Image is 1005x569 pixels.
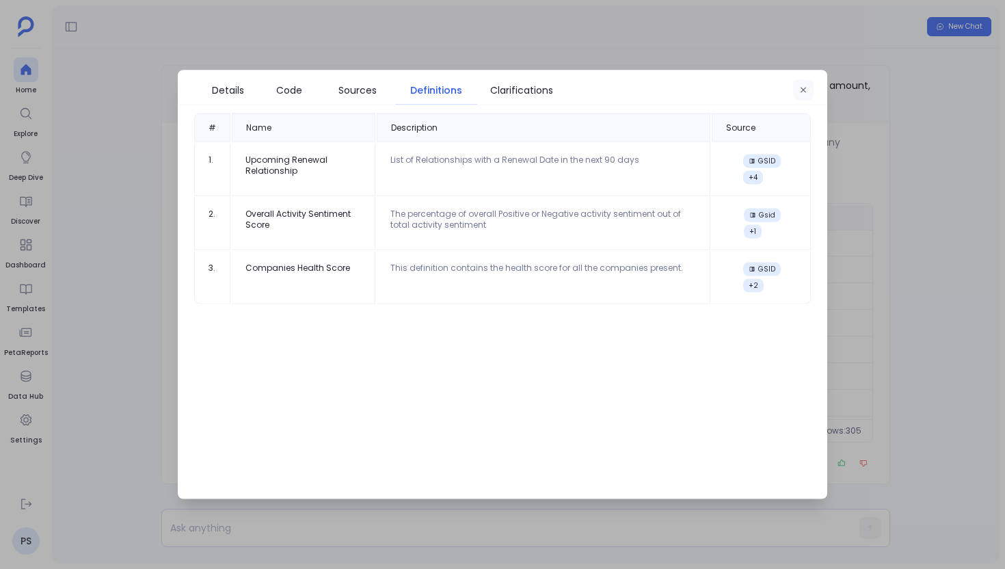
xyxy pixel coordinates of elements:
[209,208,215,220] span: 2.
[749,211,775,220] div: Gsid
[744,225,762,239] div: + 1
[390,209,697,230] div: The percentage of overall Positive or Negative activity sentiment out of total activity sentiment
[749,265,775,274] div: GSID
[743,171,763,185] div: + 4
[245,209,361,230] div: Overall Activity Sentiment Score
[276,83,302,98] span: Code
[490,83,553,98] span: Clarifications
[212,83,244,98] span: Details
[391,122,438,133] div: Description
[246,122,271,133] div: Name
[245,155,361,176] div: Upcoming Renewal Relationship
[410,83,462,98] span: Definitions
[749,157,775,166] div: GSID
[209,154,213,166] span: 1.
[209,262,215,274] span: 3.
[390,263,697,274] div: This definition contains the health score for all the companies present.
[209,122,216,133] div: #
[245,263,361,274] div: Companies Health Score
[726,122,755,133] div: Source
[390,155,697,166] div: List of Relationships with a Renewal Date in the next 90 days
[743,279,764,293] div: + 2
[338,83,377,98] span: Sources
